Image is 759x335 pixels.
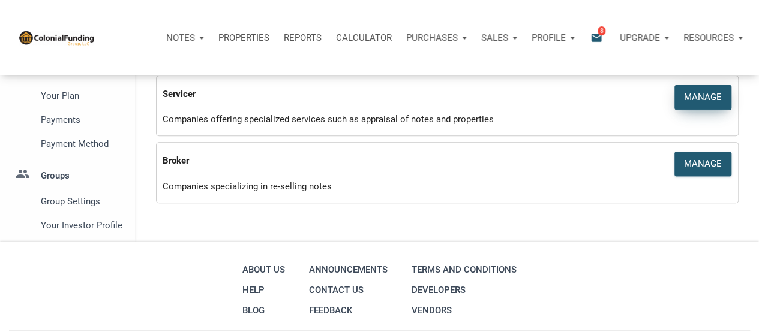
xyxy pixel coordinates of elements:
span: 8 [598,26,605,35]
button: Resources [676,20,750,56]
p: Upgrade [620,32,660,43]
a: Payment Method [9,132,126,156]
button: Sales [474,20,524,56]
a: Properties [211,20,277,56]
div: Companies offering specialized services such as appraisal of notes and properties [154,112,741,129]
a: Your plan [9,84,126,108]
a: Group Settings [9,189,126,213]
button: Upgrade [613,20,676,56]
a: Your Investor Profile [9,213,126,237]
span: Payments [41,113,121,127]
p: Properties [218,32,269,43]
a: About Us [239,259,288,280]
span: Payment Method [41,137,121,151]
button: Purchases [399,20,474,56]
a: Terms and conditions [409,259,520,280]
p: Calculator [336,32,392,43]
a: Contact Us [306,280,391,300]
a: Vendors [409,300,520,321]
button: Notes [159,20,211,56]
p: Purchases [406,32,458,43]
i: email [589,31,604,44]
a: Announcements [306,259,391,280]
p: Profile [532,32,566,43]
button: Profile [524,20,582,56]
button: Manage [674,85,731,110]
div: Manage [684,90,722,104]
a: Feedback [306,300,391,321]
p: Reports [284,32,322,43]
p: Notes [166,32,195,43]
button: Reports [277,20,329,56]
div: Servicer [163,82,585,103]
a: Calculator [329,20,399,56]
p: Sales [481,32,508,43]
a: Blog [239,300,288,321]
span: Your Investor Profile [41,218,121,233]
a: Help [239,280,288,300]
span: Your plan [41,89,121,103]
div: Companies specializing in re-selling notes [154,179,741,197]
p: Resources [683,32,734,43]
div: Manage [684,157,722,171]
a: Developers [409,280,520,300]
span: Group Settings [41,194,121,209]
a: Payments [9,108,126,132]
div: Broker [163,149,585,170]
img: NoteUnlimited [18,29,95,45]
button: email8 [581,20,613,56]
button: Manage [674,152,731,176]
